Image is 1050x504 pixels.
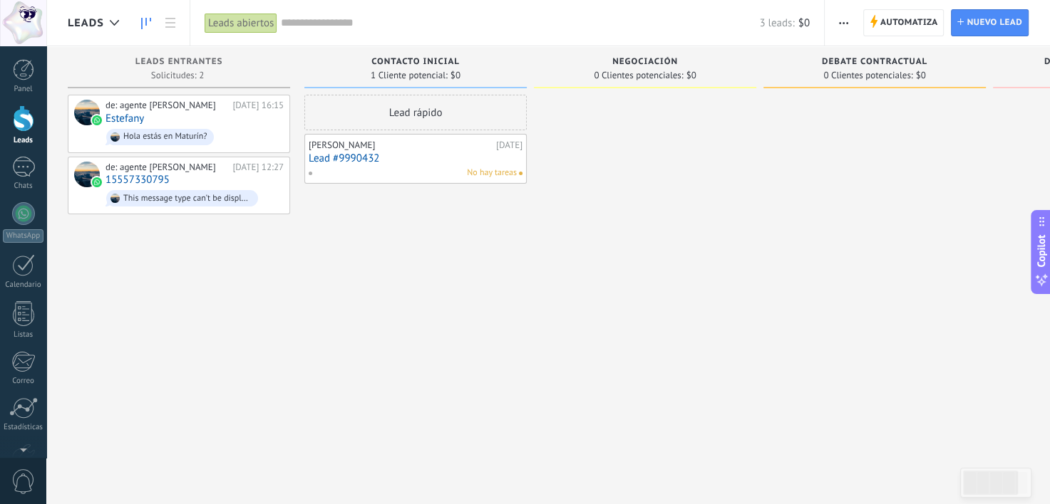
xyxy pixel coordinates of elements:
span: 0 Clientes potenciales: [594,71,683,80]
div: Calendario [3,280,44,290]
span: $0 [686,71,696,80]
div: Correo [3,377,44,386]
span: Leads Entrantes [135,57,223,67]
span: Nuevo lead [967,10,1022,36]
a: Leads [134,9,158,37]
div: Contacto inicial [312,57,520,69]
button: Más [833,9,854,36]
span: $0 [451,71,460,80]
div: [DATE] 12:27 [232,162,284,173]
a: Automatiza [863,9,945,36]
div: 15557330795 [74,162,100,187]
span: Leads [68,16,104,30]
img: waba.svg [92,177,102,187]
span: 1 Cliente potencial: [371,71,448,80]
span: 0 Clientes potenciales: [823,71,912,80]
div: Leads [3,136,44,145]
div: Hola estás en Maturín? [123,132,207,142]
span: No hay nada asignado [519,172,523,175]
div: Lead rápido [304,95,527,130]
div: Estefany [74,100,100,125]
span: Contacto inicial [371,57,460,67]
div: Debate contractual [771,57,979,69]
div: WhatsApp [3,229,43,243]
a: Lista [158,9,182,37]
span: $0 [916,71,926,80]
a: Lead #9990432 [309,152,523,164]
div: Panel [3,85,44,94]
span: Copilot [1034,235,1049,268]
div: Listas [3,330,44,340]
span: Negociación [612,57,678,67]
a: 15557330795 [105,174,170,186]
div: Negociación [541,57,749,69]
a: Estefany [105,112,144,125]
span: Solicitudes: 2 [151,71,204,80]
div: Chats [3,182,44,191]
div: [DATE] [496,140,523,151]
span: $0 [798,16,810,30]
span: Automatiza [880,10,938,36]
div: Leads Entrantes [75,57,283,69]
span: 3 leads: [759,16,794,30]
a: Nuevo lead [951,9,1029,36]
div: [DATE] 16:15 [232,100,284,111]
div: de: agente [PERSON_NAME] [105,100,227,111]
div: Estadísticas [3,423,44,432]
div: This message type can’t be displayed because it’s not supported yet. [123,194,252,204]
img: waba.svg [92,115,102,125]
div: [PERSON_NAME] [309,140,493,151]
div: de: agente [PERSON_NAME] [105,162,227,173]
div: Leads abiertos [205,13,277,33]
span: No hay tareas [467,167,517,179]
span: Debate contractual [822,57,927,67]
